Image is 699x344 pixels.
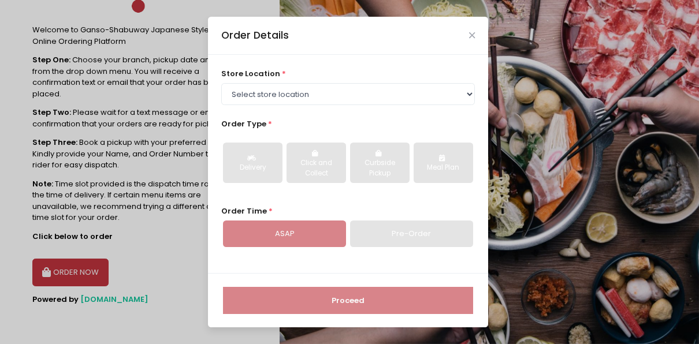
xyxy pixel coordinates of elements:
div: Curbside Pickup [358,158,401,178]
button: Click and Collect [287,143,346,183]
button: Meal Plan [414,143,473,183]
div: Order Details [221,28,289,43]
button: Close [469,32,475,38]
button: Proceed [223,287,473,315]
span: Order Type [221,118,266,129]
span: store location [221,68,280,79]
div: Meal Plan [422,163,465,173]
button: Curbside Pickup [350,143,410,183]
div: Click and Collect [295,158,338,178]
div: Delivery [231,163,274,173]
span: Order Time [221,205,267,216]
button: Delivery [223,143,282,183]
